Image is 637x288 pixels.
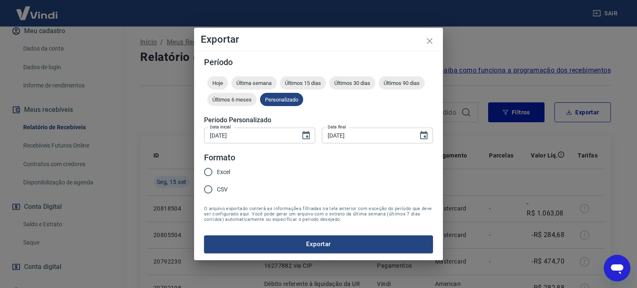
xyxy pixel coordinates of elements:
div: Última semana [231,76,277,90]
span: Últimos 90 dias [379,80,425,86]
iframe: Botão para abrir a janela de mensagens [604,255,630,281]
div: Personalizado [260,93,303,106]
button: close [420,31,440,51]
div: Últimos 6 meses [207,93,257,106]
h5: Período [204,58,433,66]
span: Excel [217,168,230,177]
div: Últimos 15 dias [280,76,326,90]
label: Data final [328,124,346,130]
div: Últimos 90 dias [379,76,425,90]
span: CSV [217,185,228,194]
h5: Período Personalizado [204,116,433,124]
span: Últimos 6 meses [207,97,257,103]
span: Hoje [207,80,228,86]
button: Exportar [204,235,433,253]
label: Data inicial [210,124,231,130]
input: DD/MM/YYYY [322,128,412,143]
span: Última semana [231,80,277,86]
button: Choose date, selected date is 7 de set de 2025 [298,127,314,144]
span: Últimos 15 dias [280,80,326,86]
h4: Exportar [201,34,436,44]
span: Últimos 30 dias [329,80,375,86]
input: DD/MM/YYYY [204,128,294,143]
button: Choose date, selected date is 16 de set de 2025 [416,127,432,144]
legend: Formato [204,152,235,164]
span: Personalizado [260,97,303,103]
div: Hoje [207,76,228,90]
span: O arquivo exportado conterá as informações filtradas na tela anterior com exceção do período que ... [204,206,433,222]
div: Últimos 30 dias [329,76,375,90]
